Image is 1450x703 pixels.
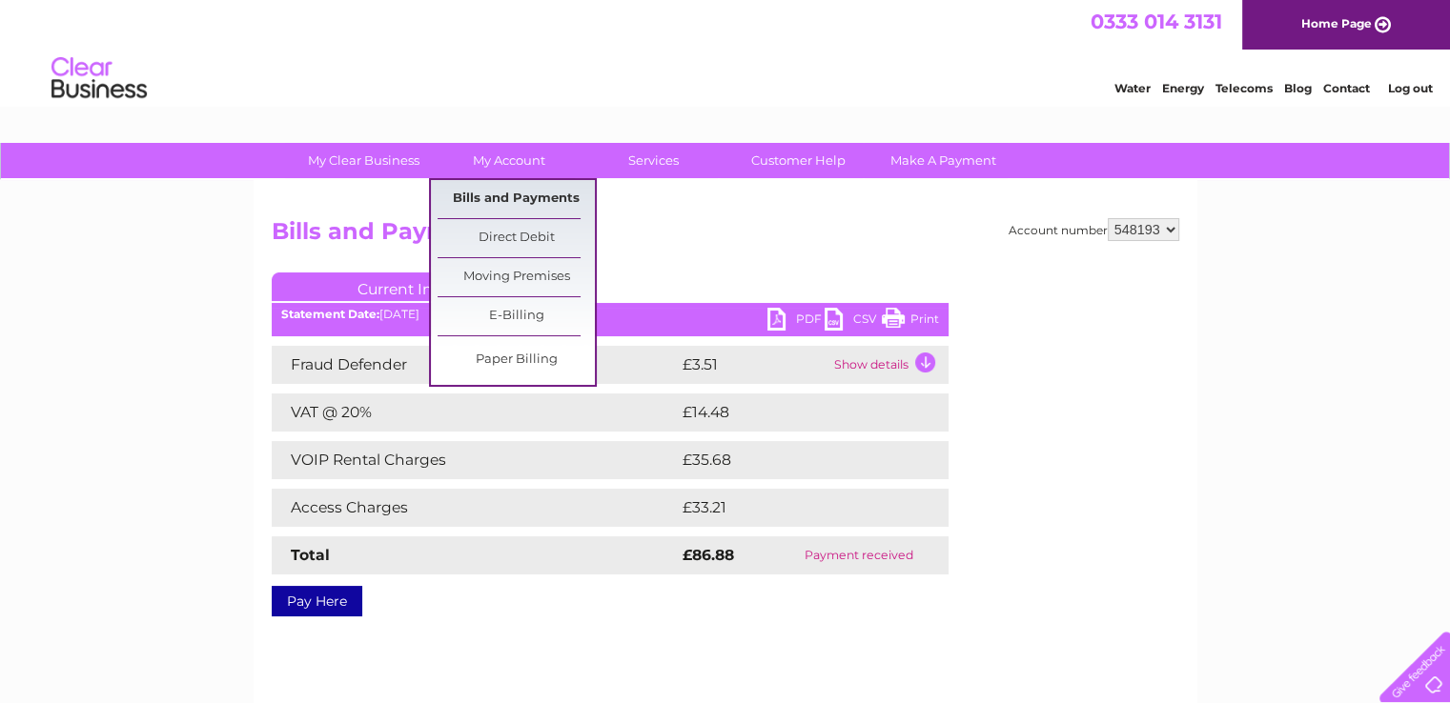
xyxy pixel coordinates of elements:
a: PDF [767,308,825,335]
a: Print [882,308,939,335]
a: Contact [1323,81,1370,95]
a: My Clear Business [285,143,442,178]
td: Fraud Defender [272,346,678,384]
a: Bills and Payments [438,180,595,218]
a: Paper Billing [438,341,595,379]
td: £35.68 [678,441,910,479]
a: Customer Help [720,143,877,178]
a: Services [575,143,732,178]
h2: Bills and Payments [272,218,1179,254]
a: Moving Premises [438,258,595,296]
div: Clear Business is a trading name of Verastar Limited (registered in [GEOGRAPHIC_DATA] No. 3667643... [276,10,1176,92]
strong: £86.88 [683,546,734,564]
td: VOIP Rental Charges [272,441,678,479]
a: Direct Debit [438,219,595,257]
td: Show details [829,346,949,384]
a: Current Invoice [272,272,558,301]
td: VAT @ 20% [272,393,678,432]
td: £14.48 [678,393,909,432]
div: Account number [1009,218,1179,241]
img: logo.png [51,50,148,108]
strong: Total [291,546,330,564]
td: £33.21 [678,489,908,527]
a: 0333 014 3131 [1091,10,1222,33]
a: Pay Here [272,586,362,616]
a: Blog [1284,81,1312,95]
a: Telecoms [1215,81,1273,95]
b: Statement Date: [281,307,379,321]
a: Log out [1387,81,1432,95]
a: Water [1114,81,1151,95]
td: £3.51 [678,346,829,384]
a: Energy [1162,81,1204,95]
td: Access Charges [272,489,678,527]
td: Payment received [769,536,948,574]
a: My Account [430,143,587,178]
div: [DATE] [272,308,949,321]
a: Make A Payment [865,143,1022,178]
a: CSV [825,308,882,335]
a: E-Billing [438,297,595,335]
